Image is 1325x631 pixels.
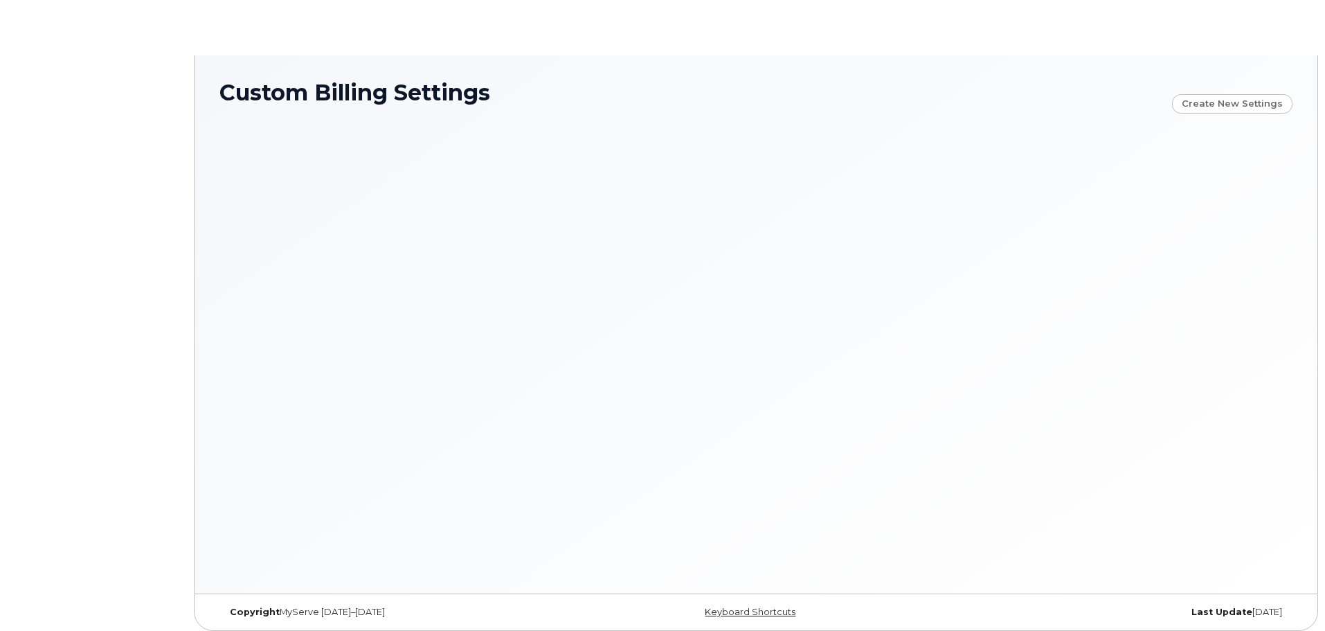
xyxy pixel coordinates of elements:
a: Keyboard Shortcuts [705,607,795,617]
a: Create new settings [1172,94,1292,114]
strong: Last Update [1191,607,1252,617]
div: [DATE] [935,607,1292,618]
div: MyServe [DATE]–[DATE] [219,607,577,618]
strong: Copyright [230,607,280,617]
h1: Custom Billing Settings [219,80,1165,105]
